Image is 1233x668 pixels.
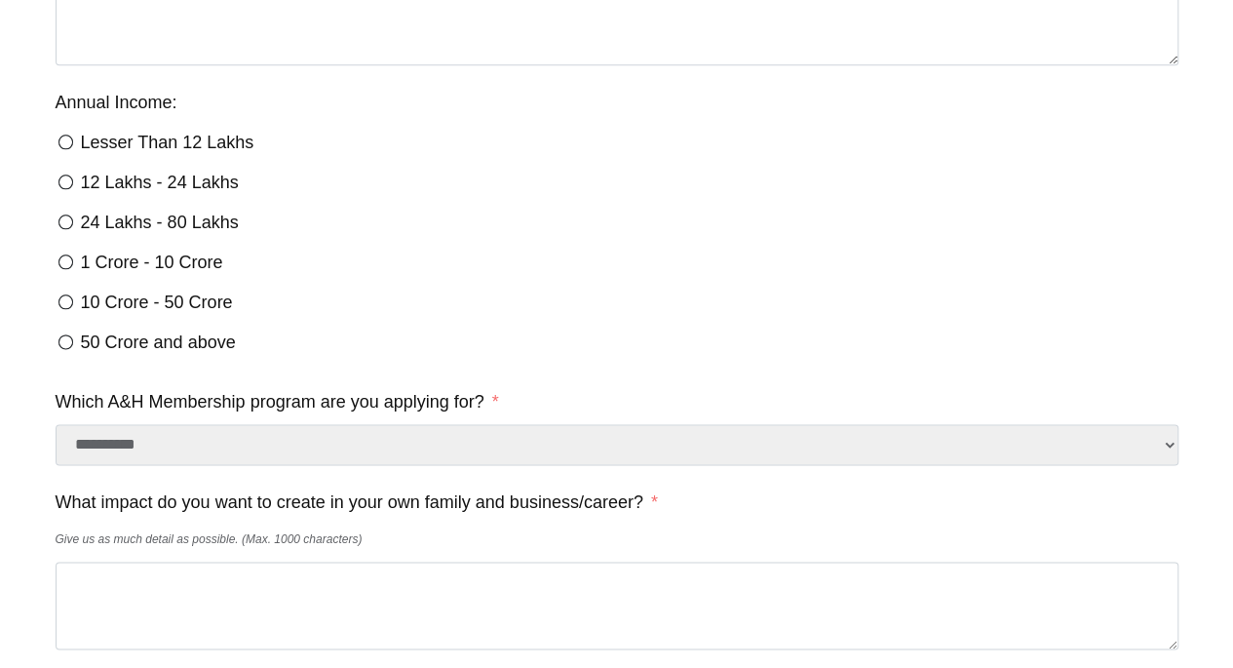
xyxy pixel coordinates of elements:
[56,562,1178,649] textarea: What impact do you want to create in your own family and business/career?
[81,133,254,152] span: Lesser Than 12 Lakhs
[56,255,76,269] input: 1 Crore - 10 Crore
[56,215,76,229] input: 24 Lakhs - 80 Lakhs
[56,384,499,419] label: Which A&H Membership program are you applying for?
[56,85,177,120] label: Annual Income:
[56,135,76,149] input: Lesser Than 12 Lakhs
[81,253,223,272] span: 1 Crore - 10 Crore
[81,213,239,232] span: 24 Lakhs - 80 Lakhs
[56,334,76,349] input: 50 Crore and above
[56,522,1178,557] div: Give us as much detail as possible. (Max. 1000 characters)
[56,424,1178,465] select: Which A&H Membership program are you applying for?
[81,293,233,312] span: 10 Crore - 50 Crore
[81,173,239,192] span: 12 Lakhs - 24 Lakhs
[56,485,658,520] label: What impact do you want to create in your own family and business/career?
[56,295,76,309] input: 10 Crore - 50 Crore
[56,175,76,189] input: 12 Lakhs - 24 Lakhs
[81,333,236,352] span: 50 Crore and above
